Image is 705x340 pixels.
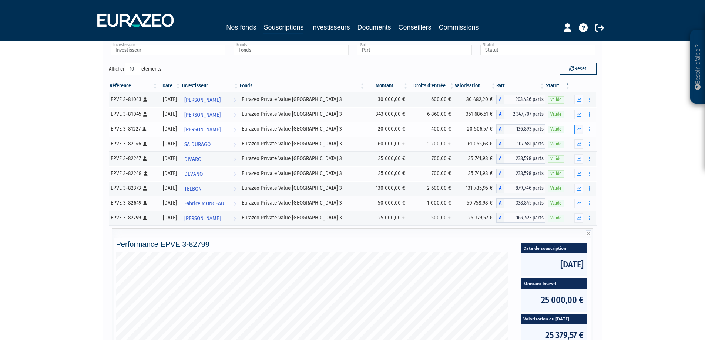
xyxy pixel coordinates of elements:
i: [Français] Personne physique [143,201,147,205]
td: 400,00 € [409,122,455,137]
i: Voir l'investisseur [234,182,236,196]
div: A - Eurazeo Private Value Europe 3 [496,124,545,134]
td: 30 482,20 € [455,92,496,107]
div: [DATE] [161,169,178,177]
div: Eurazeo Private Value [GEOGRAPHIC_DATA] 3 [242,169,363,177]
a: Documents [357,22,391,33]
td: 700,00 € [409,151,455,166]
span: Fabrice MONCEAU [184,197,224,211]
td: 700,00 € [409,166,455,181]
span: 879,746 parts [504,184,545,193]
td: 1 000,00 € [409,196,455,211]
div: [DATE] [161,140,178,148]
i: [Français] Personne physique [143,112,147,117]
div: [DATE] [161,199,178,207]
p: Besoin d'aide ? [694,34,702,100]
td: 25 379,57 € [455,211,496,225]
td: 35 741,98 € [455,166,496,181]
span: Valide [548,111,564,118]
th: Statut : activer pour trier la colonne par ordre d&eacute;croissant [545,80,571,92]
a: Souscriptions [263,22,303,34]
span: 2 347,707 parts [504,110,545,119]
td: 25 000,00 € [365,211,409,225]
span: 407,581 parts [504,139,545,149]
div: Eurazeo Private Value [GEOGRAPHIC_DATA] 3 [242,155,363,162]
div: Eurazeo Private Value [GEOGRAPHIC_DATA] 3 [242,184,363,192]
div: Eurazeo Private Value [GEOGRAPHIC_DATA] 3 [242,140,363,148]
a: Fabrice MONCEAU [181,196,239,211]
div: EPVE 3-81227 [111,125,156,133]
span: Valide [548,155,564,162]
div: [DATE] [161,214,178,222]
div: A - Eurazeo Private Value Europe 3 [496,139,545,149]
span: Montant investi [521,279,587,289]
span: Valorisation au [DATE] [521,314,587,324]
i: Voir l'investisseur [234,108,236,122]
span: [PERSON_NAME] [184,212,221,225]
span: [PERSON_NAME] [184,93,221,107]
label: Afficher éléments [109,63,161,75]
a: Investisseurs [311,22,350,33]
div: EPVE 3-82146 [111,140,156,148]
td: 35 000,00 € [365,151,409,166]
a: DIVARO [181,151,239,166]
i: Voir l'investisseur [234,152,236,166]
span: Date de souscription [521,243,587,253]
td: 500,00 € [409,211,455,225]
span: DIVARO [184,152,201,166]
th: Référence : activer pour trier la colonne par ordre croissant [109,80,158,92]
span: [DATE] [521,253,587,276]
span: [PERSON_NAME] [184,108,221,122]
span: 25 000,00 € [521,289,587,312]
span: Valide [548,185,564,192]
h4: Performance EPVE 3-82799 [116,240,589,248]
i: [Français] Personne physique [143,142,147,146]
span: A [496,169,504,178]
span: 238,598 parts [504,169,545,178]
th: Montant: activer pour trier la colonne par ordre croissant [365,80,409,92]
i: Voir l'investisseur [234,212,236,225]
td: 30 000,00 € [365,92,409,107]
a: SA DURAGO [181,137,239,151]
td: 61 055,63 € [455,137,496,151]
span: [PERSON_NAME] [184,123,221,137]
div: A - Eurazeo Private Value Europe 3 [496,154,545,164]
td: 20 000,00 € [365,122,409,137]
div: [DATE] [161,95,178,103]
span: Valide [548,200,564,207]
i: [Français] Personne physique [142,127,147,131]
div: Eurazeo Private Value [GEOGRAPHIC_DATA] 3 [242,199,363,207]
div: Eurazeo Private Value [GEOGRAPHIC_DATA] 3 [242,110,363,118]
th: Valorisation: activer pour trier la colonne par ordre croissant [455,80,496,92]
span: A [496,213,504,223]
span: 136,893 parts [504,124,545,134]
i: Voir l'investisseur [234,123,236,137]
div: EPVE 3-82373 [111,184,156,192]
td: 130 000,00 € [365,181,409,196]
div: A - Eurazeo Private Value Europe 3 [496,198,545,208]
i: [Français] Personne physique [144,171,148,176]
div: A - Eurazeo Private Value Europe 3 [496,184,545,193]
i: [Français] Personne physique [143,186,147,191]
span: 238,598 parts [504,154,545,164]
td: 50 758,98 € [455,196,496,211]
a: TELBON [181,181,239,196]
i: Voir l'investisseur [234,167,236,181]
span: A [496,139,504,149]
div: Eurazeo Private Value [GEOGRAPHIC_DATA] 3 [242,95,363,103]
span: A [496,124,504,134]
i: Voir l'investisseur [234,138,236,151]
span: A [496,154,504,164]
div: EPVE 3-82247 [111,155,156,162]
i: Voir l'investisseur [234,197,236,211]
td: 600,00 € [409,92,455,107]
div: A - Eurazeo Private Value Europe 3 [496,213,545,223]
div: [DATE] [161,184,178,192]
span: 203,486 parts [504,95,545,104]
a: [PERSON_NAME] [181,107,239,122]
div: [DATE] [161,110,178,118]
td: 131 785,95 € [455,181,496,196]
span: A [496,198,504,208]
div: EPVE 3-81043 [111,95,156,103]
td: 50 000,00 € [365,196,409,211]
